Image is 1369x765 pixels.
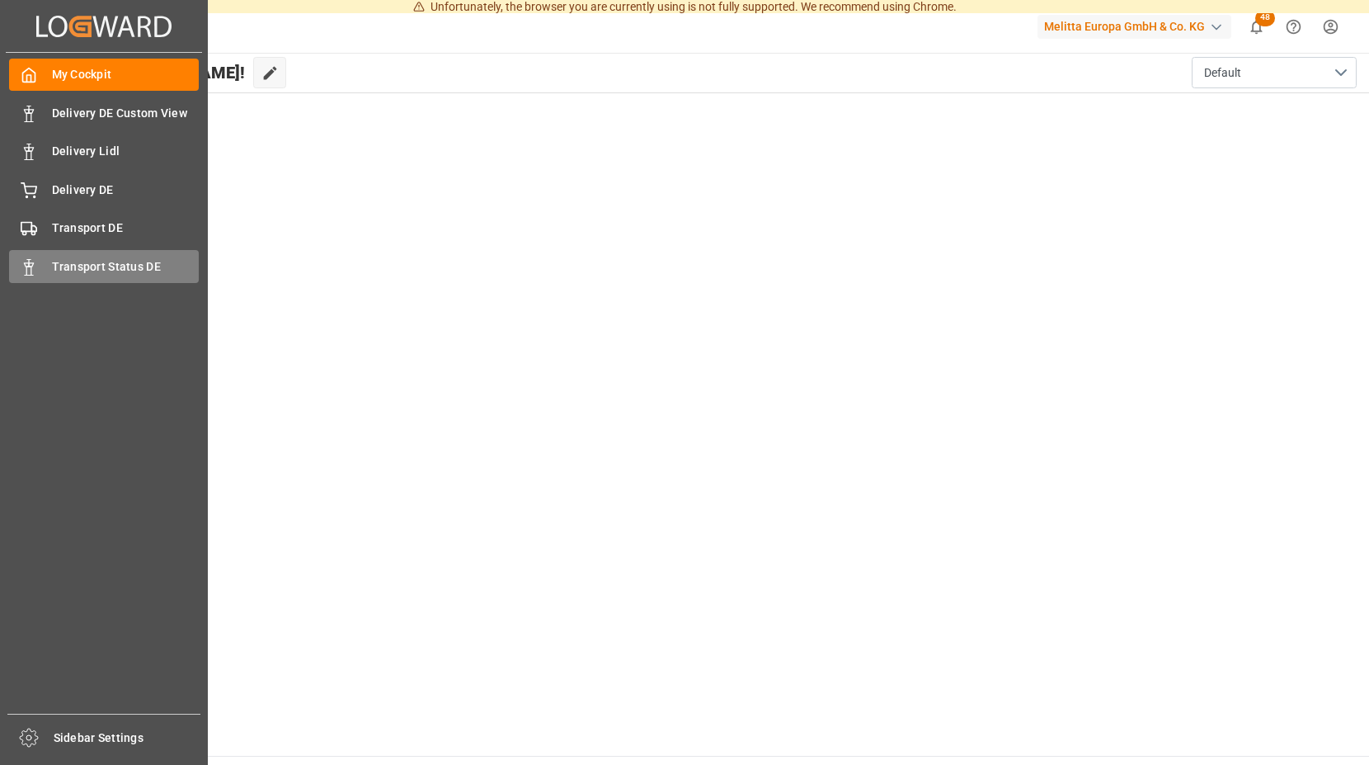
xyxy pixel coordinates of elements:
[52,143,200,160] span: Delivery Lidl
[54,730,201,747] span: Sidebar Settings
[1037,11,1238,42] button: Melitta Europa GmbH & Co. KG
[52,182,200,199] span: Delivery DE
[1192,57,1357,88] button: open menu
[9,173,199,205] a: Delivery DE
[1238,8,1275,45] button: show 48 new notifications
[52,66,200,83] span: My Cockpit
[52,105,200,122] span: Delivery DE Custom View
[1255,10,1275,26] span: 48
[9,135,199,168] a: Delivery Lidl
[52,220,200,237] span: Transport DE
[1275,8,1312,45] button: Help Center
[9,97,199,129] a: Delivery DE Custom View
[9,59,199,91] a: My Cockpit
[1037,15,1231,39] div: Melitta Europa GmbH & Co. KG
[9,250,199,282] a: Transport Status DE
[1204,64,1241,82] span: Default
[52,258,200,276] span: Transport Status DE
[9,212,199,244] a: Transport DE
